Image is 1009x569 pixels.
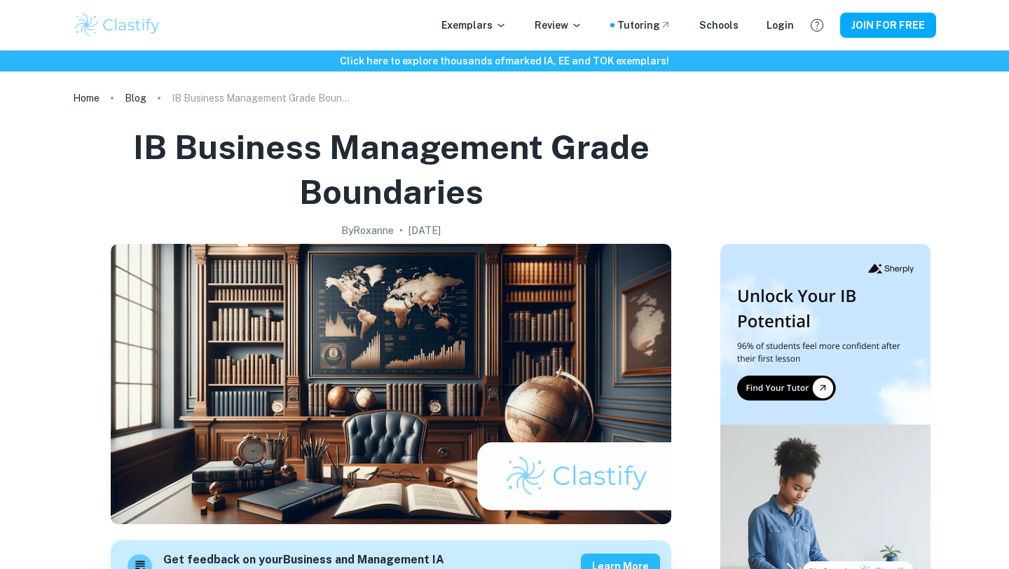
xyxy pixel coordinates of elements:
button: JOIN FOR FREE [840,13,936,38]
a: Schools [699,18,739,33]
h1: IB Business Management Grade Boundaries [78,125,703,214]
button: Help and Feedback [805,13,829,37]
h2: By Roxanne [341,223,394,238]
p: Review [535,18,582,33]
p: Exemplars [441,18,507,33]
a: Tutoring [617,18,671,33]
p: IB Business Management Grade Boundaries [172,90,354,106]
img: IB Business Management Grade Boundaries cover image [111,244,671,524]
h6: Get feedback on your Business and Management IA [163,551,444,569]
a: Login [767,18,794,33]
h2: [DATE] [409,223,441,238]
h6: Click here to explore thousands of marked IA, EE and TOK exemplars ! [3,53,1006,69]
p: • [399,223,403,238]
img: Clastify logo [73,11,162,39]
a: Home [73,88,99,108]
a: Blog [125,88,146,108]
